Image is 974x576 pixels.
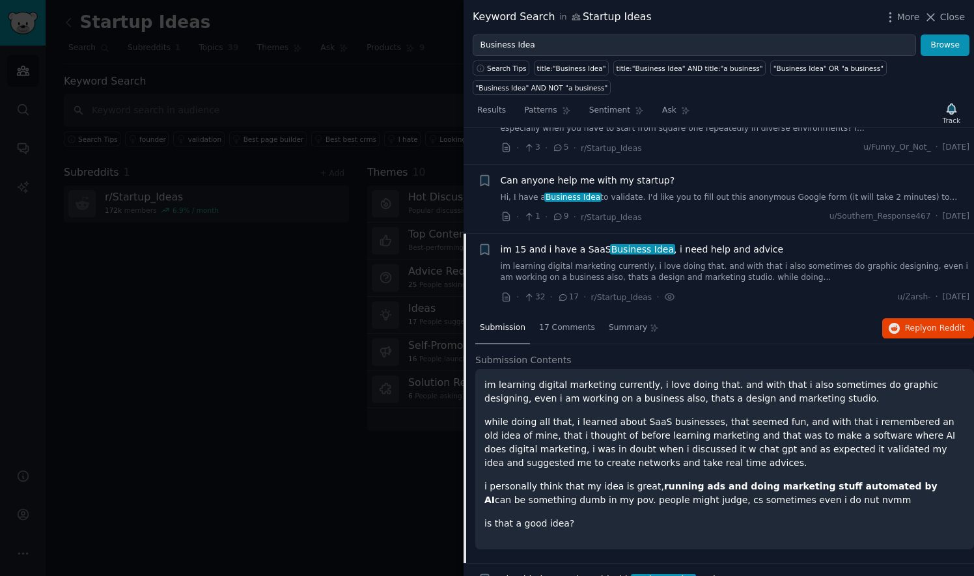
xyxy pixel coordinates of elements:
[829,211,931,223] span: u/Southern_Response467
[921,34,969,57] button: Browse
[882,318,974,339] button: Replyon Reddit
[770,61,886,75] a: "Business Idea" OR "a business"
[484,480,965,507] p: i personally think that my idea is great, can be something dumb in my pov. people might judge, cs...
[476,83,608,92] div: "Business Idea" AND NOT "a business"
[610,244,675,254] span: Business Idea
[773,64,884,73] div: "Business Idea" OR "a business"
[520,100,575,127] a: Patterns
[523,292,545,303] span: 32
[552,142,568,154] span: 5
[473,34,916,57] input: Try a keyword related to your business
[662,105,676,117] span: Ask
[501,261,970,284] a: im learning digital marketing currently, i love doing that. and with that i also sometimes do gra...
[583,290,586,304] span: ·
[544,193,602,202] span: Business Idea
[484,415,965,470] p: while doing all that, i learned about SaaS businesses, that seemed fun, and with that i remembere...
[484,517,965,530] p: is that a good idea?
[936,292,938,303] span: ·
[539,322,595,334] span: 17 Comments
[473,61,529,75] button: Search Tips
[940,10,965,24] span: Close
[545,210,548,224] span: ·
[897,292,930,303] span: u/Zarsh-
[484,481,938,505] strong: running ads and doing marketing stuff automated by AI
[501,243,784,256] a: im 15 and i have a SaaSBusiness Idea, i need help and advice
[924,10,965,24] button: Close
[501,192,970,204] a: Hi, I have aBusiness Ideato validate. I'd like you to fill out this anonymous Google form (it wil...
[516,290,519,304] span: ·
[473,80,611,95] a: "Business Idea" AND NOT "a business"
[537,64,606,73] div: title:"Business Idea"
[473,9,652,25] div: Keyword Search Startup Ideas
[473,100,510,127] a: Results
[487,64,527,73] span: Search Tips
[613,61,766,75] a: title:"Business Idea" AND title:"a business"
[936,211,938,223] span: ·
[574,210,576,224] span: ·
[589,105,630,117] span: Sentiment
[863,142,930,154] span: u/Funny_Or_Not_
[550,290,553,304] span: ·
[581,213,642,222] span: r/Startup_Ideas
[943,211,969,223] span: [DATE]
[475,353,572,367] span: Submission Contents
[943,142,969,154] span: [DATE]
[938,100,965,127] button: Track
[523,211,540,223] span: 1
[656,290,659,304] span: ·
[943,292,969,303] span: [DATE]
[545,141,548,155] span: ·
[552,211,568,223] span: 9
[484,378,965,405] p: im learning digital marketing currently, i love doing that. and with that i also sometimes do gra...
[477,105,506,117] span: Results
[501,243,784,256] span: im 15 and i have a SaaS , i need help and advice
[501,174,675,187] a: Can anyone help me with my startup?
[523,142,540,154] span: 3
[927,323,965,333] span: on Reddit
[936,142,938,154] span: ·
[897,10,920,24] span: More
[557,292,579,303] span: 17
[943,116,960,125] div: Track
[516,141,519,155] span: ·
[581,144,642,153] span: r/Startup_Ideas
[658,100,695,127] a: Ask
[617,64,763,73] div: title:"Business Idea" AND title:"a business"
[609,322,647,334] span: Summary
[884,10,920,24] button: More
[574,141,576,155] span: ·
[585,100,648,127] a: Sentiment
[591,293,652,302] span: r/Startup_Ideas
[559,12,566,23] span: in
[534,61,609,75] a: title:"Business Idea"
[516,210,519,224] span: ·
[905,323,965,335] span: Reply
[524,105,557,117] span: Patterns
[480,322,525,334] span: Submission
